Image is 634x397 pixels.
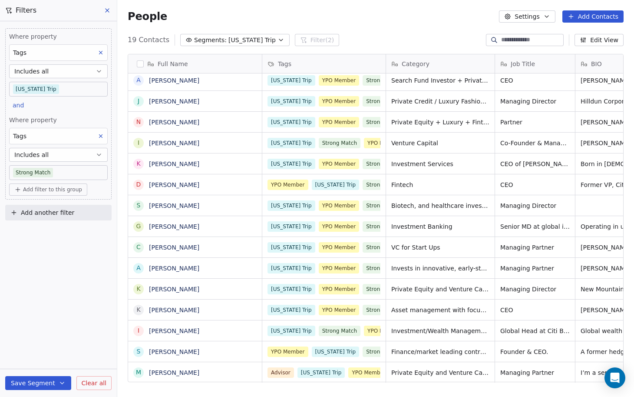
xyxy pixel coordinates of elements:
span: YPO Member [319,263,360,274]
span: Fintech [391,180,413,189]
span: Venture Capital [391,139,438,147]
div: Tags [262,54,386,73]
span: YPO Member [319,75,360,86]
span: 19 Contacts [128,35,169,45]
div: Full Name [128,54,262,73]
span: CEO [500,76,513,85]
span: YPO Member [319,221,360,232]
span: Managing Director [500,97,556,106]
span: Founder & CEO. [500,347,548,356]
span: Managing Director [500,285,556,294]
span: [US_STATE] Trip [267,159,315,169]
span: Strong Match [363,221,404,232]
span: [US_STATE] Trip [267,305,315,315]
span: Search Fund Investor + Private Equity + Long-Term Hold Capital [391,76,489,85]
span: Private Equity + Luxury + Fintech [391,118,489,127]
div: S [137,201,141,210]
span: Strong Match [319,138,360,148]
span: Investment/Wealth Management [391,327,489,335]
div: grid [128,73,262,383]
span: YPO Member [364,138,405,148]
a: [PERSON_NAME] [149,181,199,188]
span: YPO Member [267,347,308,357]
div: I [138,326,139,335]
a: [PERSON_NAME] [149,98,199,105]
span: Private Equity and Venture Capital; [391,368,489,377]
span: Biotech, and healthcare investments [391,201,489,210]
span: Managing Partner [500,264,554,273]
span: [US_STATE] Trip [267,284,315,294]
span: Finance/market leading contract intelligence software platform [391,347,489,356]
span: Strong Match [363,347,404,357]
span: Full Name [158,60,188,68]
a: [PERSON_NAME] [149,348,199,355]
span: YPO Member [319,200,360,211]
span: YPO Member [319,305,360,315]
span: Global Head at Citi Bank [500,327,570,335]
span: Managing Partner [500,368,554,377]
a: [PERSON_NAME] [149,307,199,314]
div: Open Intercom Messenger [604,367,625,388]
span: YPO Member [364,326,405,336]
button: Filter(2) [295,34,340,46]
button: Add Contacts [562,10,624,23]
span: Senior MD at global investment bank [500,222,570,231]
span: Strong Match [363,180,404,190]
span: Segments: [194,36,227,45]
a: [PERSON_NAME] [149,119,199,126]
span: Strong Match [363,75,404,86]
span: [US_STATE] Trip [267,326,315,336]
div: N [136,117,141,127]
a: [PERSON_NAME] [149,286,199,293]
span: YPO Member [348,367,389,378]
a: [PERSON_NAME] [149,223,199,230]
span: CEO [500,180,513,189]
div: Category [386,54,495,73]
span: People [128,10,167,23]
span: [US_STATE] Trip [267,117,315,127]
div: K [136,159,140,168]
span: Strong Match [363,117,404,127]
span: Asset management with focus on consumer, technology and healthcare related investments [391,306,489,314]
span: [US_STATE] Trip [267,96,315,107]
span: Strong Match [363,305,404,315]
span: [US_STATE] Trip [267,263,315,274]
a: [PERSON_NAME] [149,202,199,209]
div: G [136,222,141,231]
button: Settings [499,10,555,23]
span: Strong Match [363,96,404,107]
span: Managing Partner [500,243,554,252]
span: YPO Member [319,159,360,169]
div: K [136,284,140,294]
div: I [138,138,139,147]
span: YPO Member [319,242,360,253]
span: Invests in innovative, early-stage consumer companies [391,264,489,273]
div: Job Title [495,54,575,73]
a: [PERSON_NAME] [149,244,199,251]
span: Private Equity and Venture Capital [391,285,489,294]
span: Partner [500,118,522,127]
span: Managing Director [500,201,556,210]
span: [US_STATE] Trip [267,138,315,148]
span: Strong Match [363,200,404,211]
a: [PERSON_NAME] [149,77,199,84]
span: [US_STATE] Trip [267,200,315,211]
a: [PERSON_NAME] [149,265,199,272]
span: YPO Member [319,284,360,294]
span: Private Credit / Luxury Fashion Financing [391,97,489,106]
span: [US_STATE] Trip [267,221,315,232]
span: BIO [591,60,602,68]
div: K [136,305,140,314]
span: [US_STATE] Trip [312,347,360,357]
div: C [136,243,141,252]
div: A [136,76,141,85]
span: Strong Match [319,326,360,336]
div: J [138,97,139,106]
a: [PERSON_NAME] [149,327,199,334]
span: Job Title [511,60,535,68]
span: Investment Banking [391,222,452,231]
span: Tags [278,60,291,68]
span: YPO Member [267,180,308,190]
span: Investment Services [391,160,453,168]
div: M [136,368,141,377]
